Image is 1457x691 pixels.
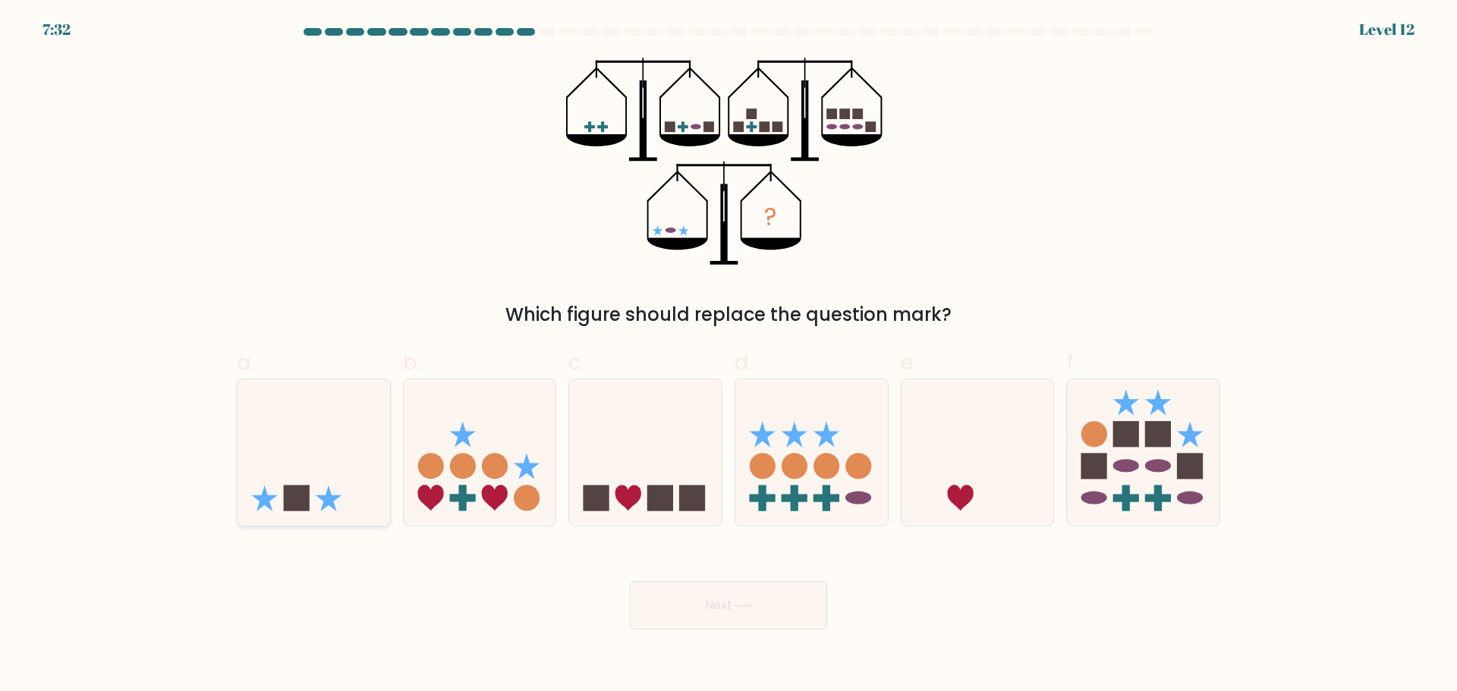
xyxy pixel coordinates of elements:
span: b. [403,347,421,377]
div: 7:32 [42,18,71,41]
tspan: ? [765,199,778,234]
button: Next [630,581,827,630]
span: e. [901,347,917,377]
div: Level 12 [1359,18,1415,41]
div: Which figure should replace the question mark? [246,301,1211,328]
span: c. [568,347,585,377]
span: a. [237,347,255,377]
span: d. [735,347,753,377]
span: f. [1066,347,1077,377]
